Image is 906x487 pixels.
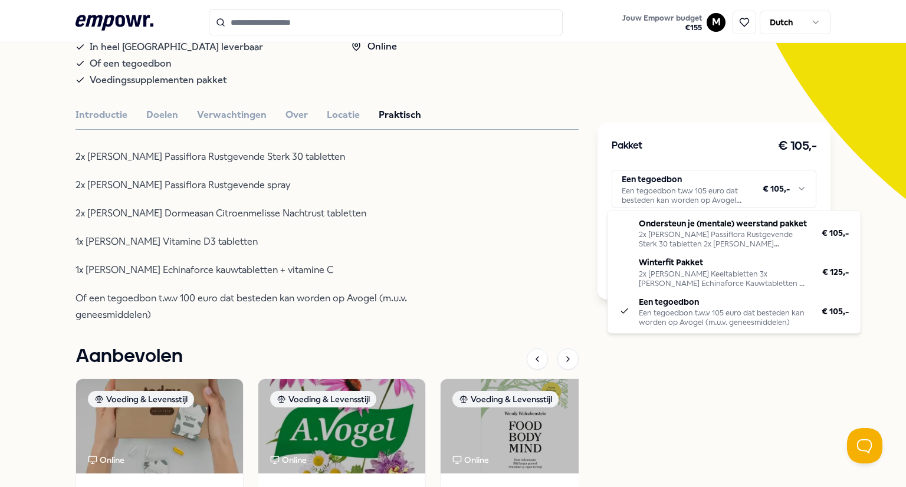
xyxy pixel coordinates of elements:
[822,226,849,239] span: € 105,-
[822,265,849,278] span: € 125,-
[639,269,808,288] div: 2x [PERSON_NAME] Keeltabletten 3x [PERSON_NAME] Echinaforce Kauwtabletten + Vitamine C 1x [PERSON...
[639,295,807,308] p: Een tegoedbon
[822,305,849,318] span: € 105,-
[639,230,807,249] div: 2x [PERSON_NAME] Passiflora Rustgevende Sterk 30 tabletten 2x [PERSON_NAME] Passiflora Rustgevend...
[639,256,808,269] p: Winterfit Pakket
[639,217,807,230] p: Ondersteun je (mentale) weerstand pakket
[639,308,807,327] div: Een tegoedbon t.w.v 105 euro dat besteden kan worden op Avogel (m.u.v. geneesmiddelen)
